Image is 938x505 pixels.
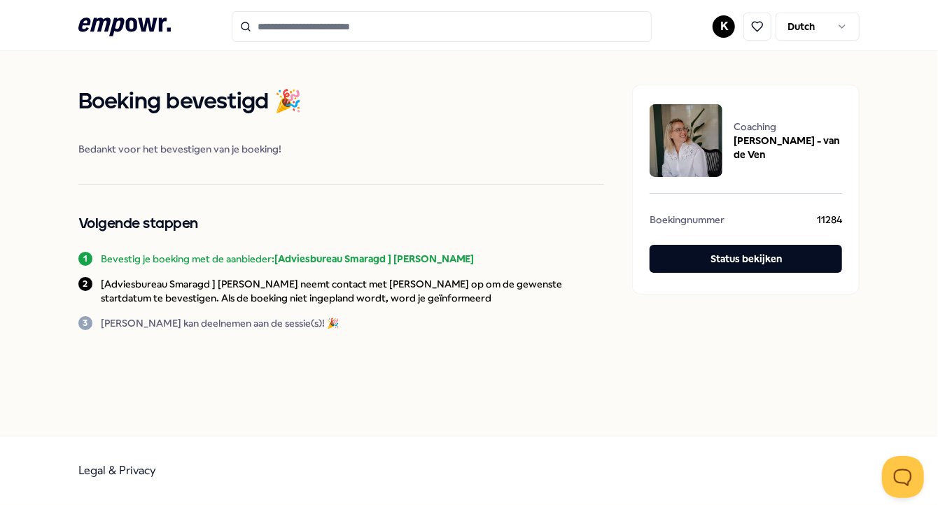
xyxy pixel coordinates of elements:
a: Legal & Privacy [78,464,156,477]
p: [Adviesbureau Smaragd ] [PERSON_NAME] neemt contact met [PERSON_NAME] op om de gewenste startdatu... [101,277,605,305]
span: Coaching [734,120,842,134]
h2: Volgende stappen [78,213,605,235]
button: K [713,15,735,38]
b: [Adviesbureau Smaragd ] [PERSON_NAME] [274,253,475,264]
iframe: Help Scout Beacon - Open [882,456,924,498]
p: Bevestig je boeking met de aanbieder: [101,252,475,266]
a: Status bekijken [650,245,842,277]
span: Boekingnummer [650,213,724,231]
div: 3 [78,316,92,330]
input: Search for products, categories or subcategories [232,11,652,42]
span: 11284 [817,213,842,231]
span: Bedankt voor het bevestigen van je boeking! [78,142,605,156]
span: [PERSON_NAME] - van de Ven [734,134,842,162]
div: 1 [78,252,92,266]
button: Status bekijken [650,245,842,273]
img: package image [650,104,722,177]
div: 2 [78,277,92,291]
p: [PERSON_NAME] kan deelnemen aan de sessie(s)! 🎉 [101,316,339,330]
h1: Boeking bevestigd 🎉 [78,85,605,120]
